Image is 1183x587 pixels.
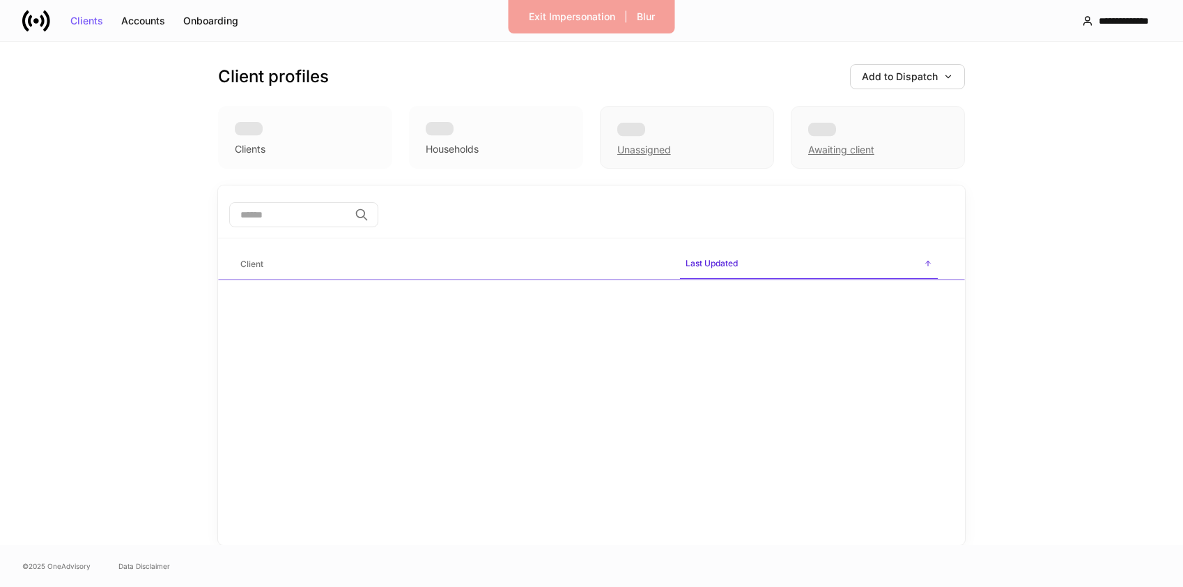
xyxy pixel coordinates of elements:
[183,16,238,26] div: Onboarding
[118,561,170,572] a: Data Disclaimer
[680,250,938,280] span: Last Updated
[686,257,738,270] h6: Last Updated
[61,10,112,32] button: Clients
[600,106,774,169] div: Unassigned
[520,6,624,28] button: Exit Impersonation
[850,64,965,89] button: Add to Dispatch
[862,72,953,82] div: Add to Dispatch
[235,142,265,156] div: Clients
[617,143,671,157] div: Unassigned
[240,257,263,270] h6: Client
[529,12,615,22] div: Exit Impersonation
[628,6,664,28] button: Blur
[112,10,174,32] button: Accounts
[637,12,655,22] div: Blur
[22,561,91,572] span: © 2025 OneAdvisory
[808,143,874,157] div: Awaiting client
[218,66,329,88] h3: Client profiles
[426,142,479,156] div: Households
[174,10,247,32] button: Onboarding
[70,16,103,26] div: Clients
[791,106,965,169] div: Awaiting client
[235,250,669,279] span: Client
[121,16,165,26] div: Accounts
